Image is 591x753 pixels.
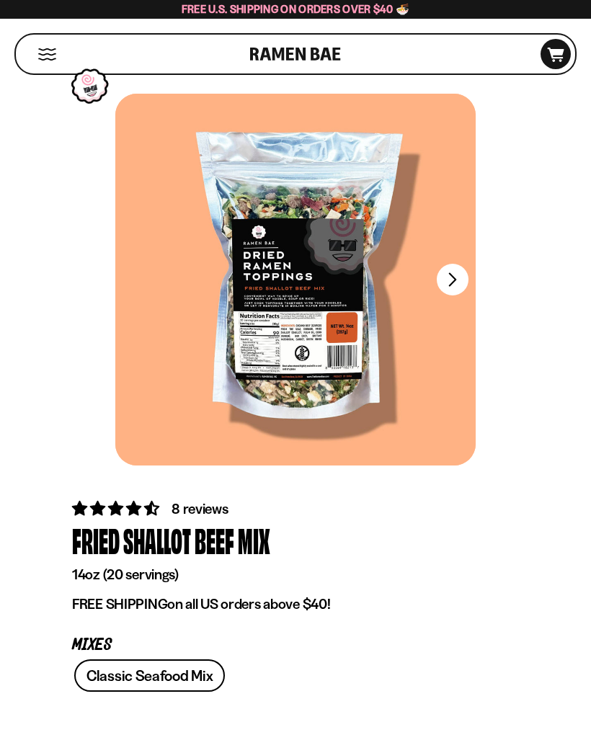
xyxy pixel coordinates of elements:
[238,520,270,562] div: Mix
[72,595,167,612] strong: FREE SHIPPING
[195,520,234,562] div: Beef
[72,595,519,613] p: on all US orders above $40!
[74,659,225,692] a: Classic Seafood Mix
[37,48,57,61] button: Mobile Menu Trigger
[182,2,410,16] span: Free U.S. Shipping on Orders over $40 🍜
[72,566,519,584] p: 14oz (20 servings)
[437,264,468,295] button: Next
[123,520,191,562] div: Shallot
[172,500,228,517] span: 8 reviews
[72,499,162,517] span: 4.62 stars
[72,520,120,562] div: Fried
[72,638,519,652] p: Mixes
